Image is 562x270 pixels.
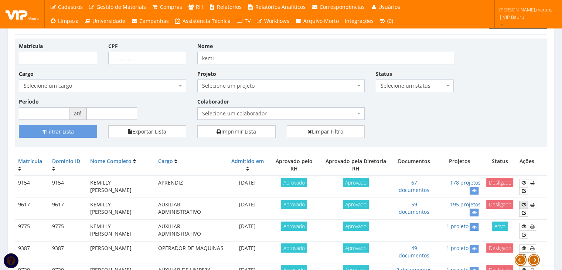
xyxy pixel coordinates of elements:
span: Cadastros [58,3,83,10]
td: [PERSON_NAME] [87,242,156,263]
span: [PERSON_NAME].martins | VIP Bauru [499,6,552,21]
span: Aprovado [343,222,369,231]
a: (0) [377,14,396,28]
span: Selecione um cargo [19,80,186,92]
a: Limpeza [47,14,82,28]
span: Campanhas [139,17,169,24]
a: Domínio ID [52,158,80,165]
span: Assistência Técnica [183,17,231,24]
button: Filtrar Lista [19,125,97,138]
td: APRENDIZ [155,176,226,198]
span: Usuários [378,3,400,10]
td: 9387 [49,242,87,263]
td: [DATE] [226,220,269,242]
span: Aprovado [343,178,369,187]
span: Aprovado [281,243,307,253]
a: Campanhas [128,14,172,28]
span: Gestão de Materiais [96,3,146,10]
a: Limpar Filtro [287,125,365,138]
a: Universidade [82,14,129,28]
span: Limpeza [58,17,79,24]
a: 59 documentos [399,201,429,215]
span: RH [196,3,203,10]
td: 9154 [49,176,87,198]
span: Relatórios Analíticos [255,3,306,10]
span: Aprovado [281,222,307,231]
a: Imprimir Lista [197,125,276,138]
label: Colaborador [197,98,229,105]
span: Selecione um projeto [202,82,355,90]
label: CPF [108,43,118,50]
td: 9387 [15,242,49,263]
td: AUXILIAR ADMINISTRATIVO [155,198,226,220]
span: Compras [160,3,182,10]
input: ___.___.___-__ [108,52,187,64]
td: [DATE] [226,242,269,263]
td: 9617 [49,198,87,220]
span: Aprovado [281,178,307,187]
a: Integrações [342,14,377,28]
th: Ações [516,155,547,176]
span: TV [245,17,251,24]
td: 9775 [49,220,87,242]
a: Workflows [253,14,293,28]
span: Desligado [486,243,513,253]
td: KEMILLY [PERSON_NAME] [87,176,156,198]
span: Desligado [486,178,513,187]
span: Ativo [492,222,508,231]
th: Aprovado pela Diretoria RH [319,155,392,176]
a: 195 projetos [450,201,480,208]
label: Projeto [197,70,216,78]
th: Documentos [392,155,436,176]
td: [DATE] [226,198,269,220]
span: (0) [387,17,393,24]
span: Selecione um projeto [197,80,365,92]
a: 49 documentos [399,244,429,259]
span: Selecione um colaborador [197,107,365,120]
th: Status [483,155,516,176]
a: 1 projeto [446,244,468,252]
td: OPERADOR DE MAQUINAS [155,242,226,263]
label: Período [19,98,39,105]
span: Universidade [92,17,125,24]
td: 9154 [15,176,49,198]
td: 9775 [15,220,49,242]
th: Projetos [436,155,484,176]
span: Desligado [486,200,513,209]
a: Arquivo Morto [292,14,342,28]
span: Integrações [345,17,374,24]
td: KEMILLY [PERSON_NAME] [87,220,156,242]
a: Nome Completo [90,158,132,165]
span: Selecione um cargo [24,82,177,90]
span: Workflows [264,17,289,24]
a: TV [234,14,253,28]
a: Assistência Técnica [172,14,234,28]
td: AUXILIAR ADMINISTRATIVO [155,220,226,242]
label: Cargo [19,70,34,78]
span: Aprovado [281,200,307,209]
td: [DATE] [226,176,269,198]
a: Admitido em [231,158,264,165]
button: Exportar Lista [108,125,187,138]
span: até [69,107,86,120]
span: Aprovado [343,200,369,209]
label: Nome [197,43,213,50]
span: Selecione um status [381,82,445,90]
th: Aprovado pelo RH [269,155,319,176]
label: Matrícula [19,43,43,50]
label: Status [376,70,392,78]
img: logo [6,9,39,20]
span: Selecione um colaborador [202,110,355,117]
td: KEMILLY [PERSON_NAME] [87,198,156,220]
span: Relatórios [217,3,242,10]
a: 67 documentos [399,179,429,193]
span: Arquivo Morto [303,17,339,24]
span: Selecione um status [376,80,454,92]
a: Matrícula [18,158,42,165]
td: 9617 [15,198,49,220]
span: Correspondências [320,3,365,10]
a: 178 projetos [450,179,480,186]
a: Cargo [158,158,173,165]
a: 1 projeto [446,223,468,230]
span: Aprovado [343,243,369,253]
